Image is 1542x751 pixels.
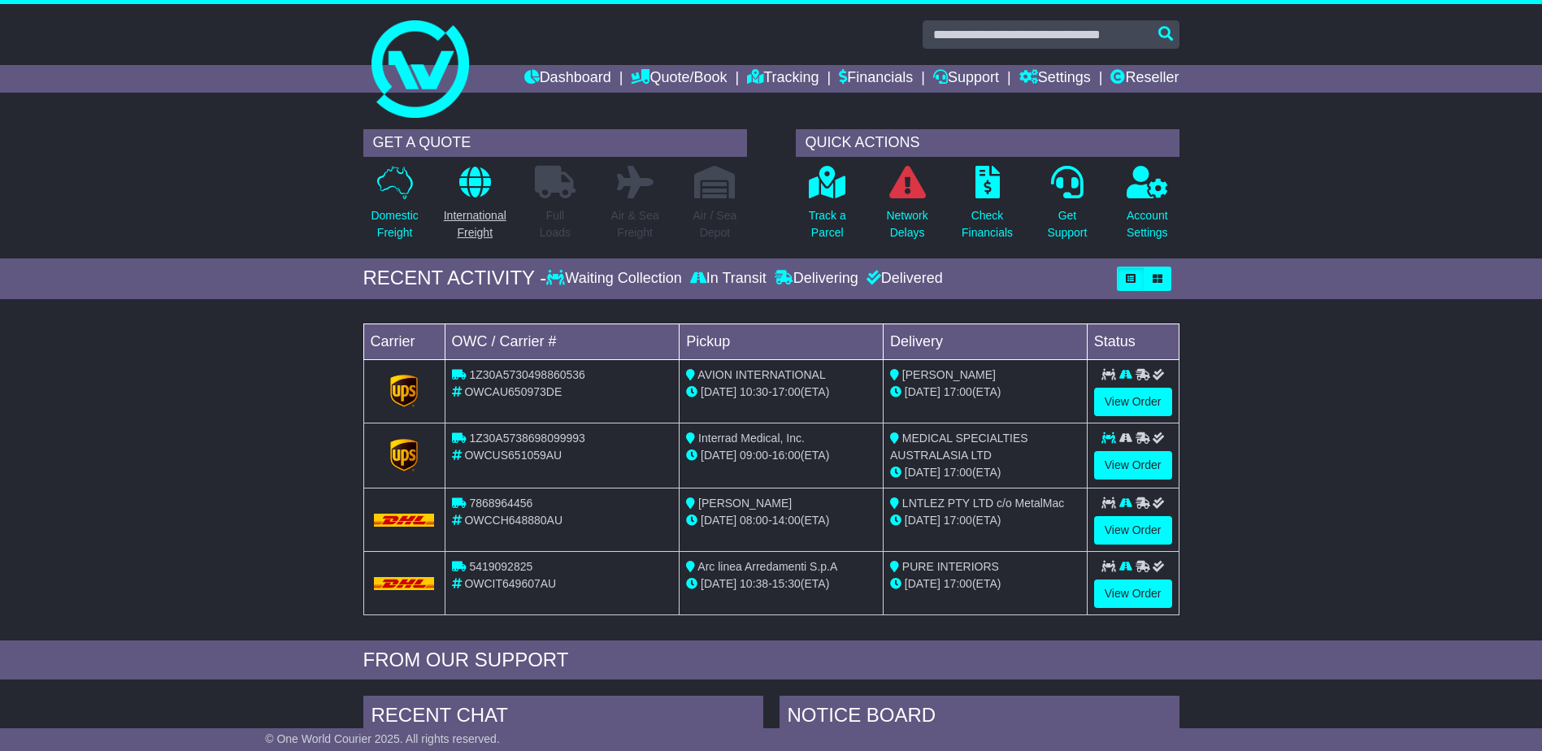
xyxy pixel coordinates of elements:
a: DomesticFreight [370,165,419,250]
a: Settings [1019,65,1091,93]
span: 1Z30A5730498860536 [469,368,584,381]
div: - (ETA) [686,447,876,464]
span: 17:00 [944,466,972,479]
td: OWC / Carrier # [445,323,680,359]
span: © One World Courier 2025. All rights reserved. [265,732,500,745]
a: View Order [1094,516,1172,545]
a: Financials [839,65,913,93]
span: OWCIT649607AU [464,577,556,590]
span: PURE INTERIORS [902,560,999,573]
div: (ETA) [890,512,1080,529]
p: Get Support [1047,207,1087,241]
span: [DATE] [905,514,940,527]
span: 09:00 [740,449,768,462]
img: DHL.png [374,514,435,527]
span: OWCUS651059AU [464,449,562,462]
div: In Transit [686,270,771,288]
a: Track aParcel [808,165,847,250]
span: 5419092825 [469,560,532,573]
span: [PERSON_NAME] [698,497,792,510]
td: Pickup [680,323,884,359]
span: AVION INTERNATIONAL [697,368,825,381]
div: GET A QUOTE [363,129,747,157]
div: RECENT ACTIVITY - [363,267,547,290]
a: CheckFinancials [961,165,1014,250]
span: Interrad Medical, Inc. [698,432,805,445]
span: 17:00 [944,514,972,527]
span: 17:00 [944,385,972,398]
td: Status [1087,323,1179,359]
p: Network Delays [886,207,927,241]
div: - (ETA) [686,384,876,401]
span: [PERSON_NAME] [902,368,996,381]
a: Dashboard [524,65,611,93]
a: Tracking [747,65,819,93]
span: [DATE] [701,577,736,590]
p: Full Loads [535,207,576,241]
span: MEDICAL SPECIALTIES AUSTRALASIA LTD [890,432,1028,462]
span: 17:00 [944,577,972,590]
span: 15:30 [772,577,801,590]
td: Carrier [363,323,445,359]
div: Delivering [771,270,862,288]
p: Air & Sea Freight [611,207,659,241]
img: GetCarrierServiceLogo [390,439,418,471]
p: Track a Parcel [809,207,846,241]
div: Waiting Collection [546,270,685,288]
img: GetCarrierServiceLogo [390,375,418,407]
a: View Order [1094,580,1172,608]
div: - (ETA) [686,575,876,593]
div: RECENT CHAT [363,696,763,740]
div: Delivered [862,270,943,288]
span: 17:00 [772,385,801,398]
img: DHL.png [374,577,435,590]
a: View Order [1094,388,1172,416]
p: Air / Sea Depot [693,207,737,241]
a: Support [933,65,999,93]
span: 7868964456 [469,497,532,510]
span: OWCAU650973DE [464,385,562,398]
a: AccountSettings [1126,165,1169,250]
span: 16:00 [772,449,801,462]
div: - (ETA) [686,512,876,529]
span: 08:00 [740,514,768,527]
span: [DATE] [701,385,736,398]
div: FROM OUR SUPPORT [363,649,1179,672]
div: (ETA) [890,575,1080,593]
div: NOTICE BOARD [780,696,1179,740]
a: Quote/Book [631,65,727,93]
span: [DATE] [905,577,940,590]
span: 10:30 [740,385,768,398]
div: (ETA) [890,384,1080,401]
span: [DATE] [905,385,940,398]
div: QUICK ACTIONS [796,129,1179,157]
p: Check Financials [962,207,1013,241]
span: Arc linea Arredamenti S.p.A [697,560,837,573]
span: 10:38 [740,577,768,590]
a: Reseller [1110,65,1179,93]
span: 14:00 [772,514,801,527]
div: (ETA) [890,464,1080,481]
td: Delivery [883,323,1087,359]
a: GetSupport [1046,165,1088,250]
span: [DATE] [701,449,736,462]
p: International Freight [444,207,506,241]
span: [DATE] [905,466,940,479]
span: OWCCH648880AU [464,514,563,527]
span: 1Z30A5738698099993 [469,432,584,445]
p: Account Settings [1127,207,1168,241]
span: LNTLEZ PTY LTD c/o MetalMac [902,497,1064,510]
span: [DATE] [701,514,736,527]
a: InternationalFreight [443,165,507,250]
a: NetworkDelays [885,165,928,250]
a: View Order [1094,451,1172,480]
p: Domestic Freight [371,207,418,241]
